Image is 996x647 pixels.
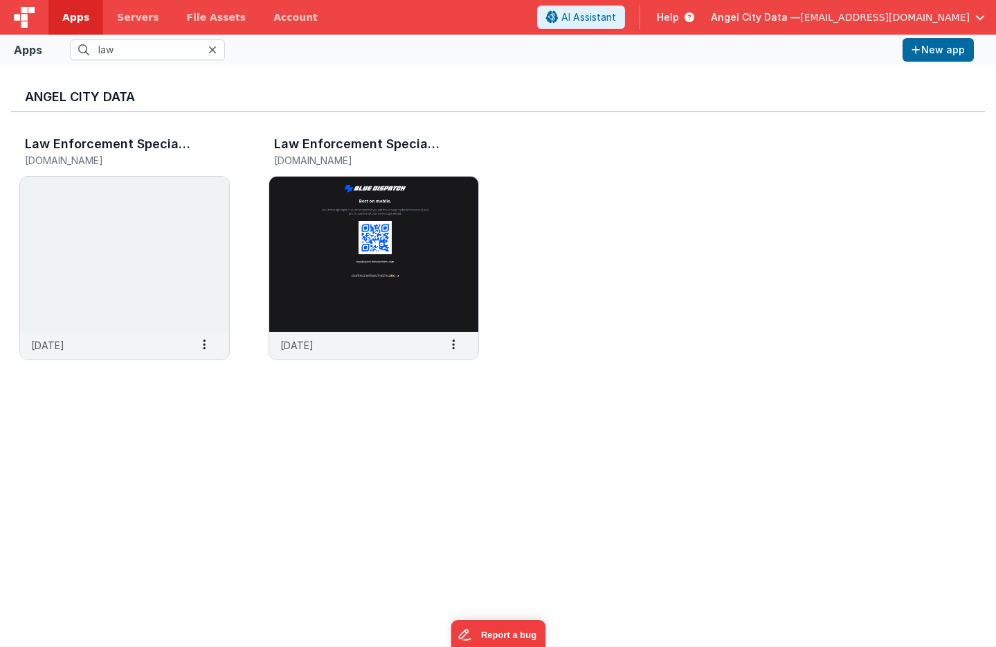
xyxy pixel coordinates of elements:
[62,10,89,24] span: Apps
[800,10,970,24] span: [EMAIL_ADDRESS][DOMAIN_NAME]
[711,10,985,24] button: Angel City Data — [EMAIL_ADDRESS][DOMAIN_NAME]
[117,10,159,24] span: Servers
[711,10,800,24] span: Angel City Data —
[187,10,246,24] span: File Assets
[537,6,625,29] button: AI Assistant
[31,338,64,353] p: [DATE]
[25,155,195,166] h5: [DOMAIN_NAME]
[25,90,971,104] h3: Angel City Data
[280,338,314,353] p: [DATE]
[25,137,191,151] h3: Law Enforcement Specialists - Agency Portal
[274,137,440,151] h3: Law Enforcement Specialists - Officer Portal
[14,42,42,58] div: Apps
[903,38,974,62] button: New app
[657,10,679,24] span: Help
[561,10,616,24] span: AI Assistant
[70,39,225,60] input: Search apps
[274,155,444,166] h5: [DOMAIN_NAME]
